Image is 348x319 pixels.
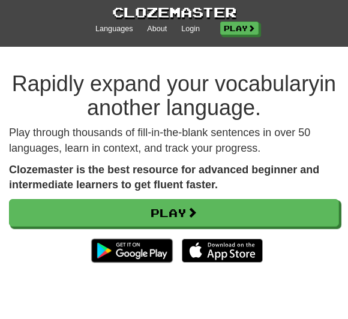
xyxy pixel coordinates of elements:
img: Get it on Google Play [85,233,178,269]
a: Play [220,22,259,35]
img: Download_on_the_App_Store_Badge_US-UK_135x40-25178aeef6eb6b83b96f5f2d004eda3bffbb37122de64afbaef7... [182,239,263,263]
a: Clozemaster [112,2,236,22]
a: Login [181,24,200,35]
a: Languages [95,24,133,35]
a: Play [9,199,339,227]
p: Play through thousands of fill-in-the-blank sentences in over 50 languages, learn in context, and... [9,125,339,156]
a: About [147,24,167,35]
strong: Clozemaster is the best resource for advanced beginner and intermediate learners to get fluent fa... [9,164,319,191]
